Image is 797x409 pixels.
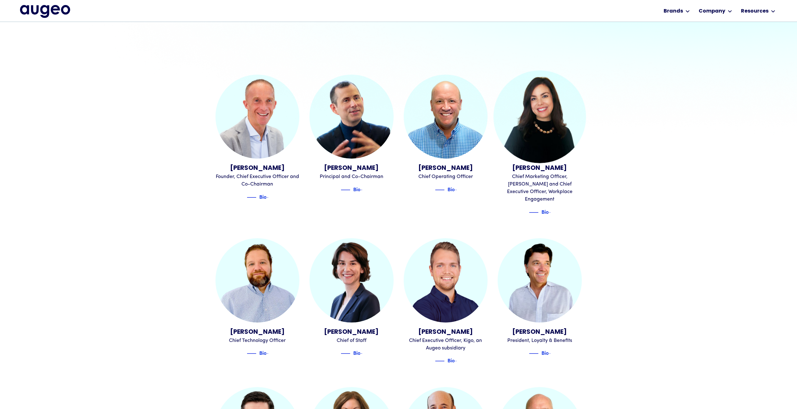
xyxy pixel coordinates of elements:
[741,8,769,15] div: Resources
[498,238,582,322] img: Tim Miller
[404,164,488,173] div: [PERSON_NAME]
[404,75,488,193] a: Erik Sorensen[PERSON_NAME]Chief Operating OfficerBlue decorative lineBioBlue text arrow
[498,328,582,337] div: [PERSON_NAME]
[529,350,538,357] img: Blue decorative line
[309,75,394,193] a: Juan Sabater[PERSON_NAME]Principal and Co-ChairmanBlue decorative lineBioBlue text arrow
[529,209,538,216] img: Blue decorative line
[498,238,582,357] a: Tim Miller[PERSON_NAME]President, Loyalty & BenefitsBlue decorative lineBioBlue text arrow
[448,185,455,193] div: Bio
[404,238,488,364] a: Peter Schultze[PERSON_NAME]Chief Executive Officer, Kigo, an Augeo subsidiaryBlue decorative line...
[494,70,586,163] img: Juliann Gilbert
[353,349,360,356] div: Bio
[267,194,277,201] img: Blue text arrow
[215,337,300,344] div: Chief Technology Officer
[404,238,488,322] img: Peter Schultze
[498,173,582,203] div: Chief Marketing Officer, [PERSON_NAME] and Chief Executive Officer, Workplace Engagement
[309,173,394,181] div: Principal and Co-Chairman
[435,357,444,365] img: Blue decorative line
[498,164,582,173] div: [PERSON_NAME]
[498,75,582,216] a: Juliann Gilbert[PERSON_NAME]Chief Marketing Officer, [PERSON_NAME] and Chief Executive Officer, W...
[267,350,277,357] img: Blue text arrow
[215,238,300,357] a: Boris Kopilenko[PERSON_NAME]Chief Technology OfficerBlue decorative lineBioBlue text arrow
[341,350,350,357] img: Blue decorative line
[404,337,488,352] div: Chief Executive Officer, Kigo, an Augeo subsidiary
[215,328,300,337] div: [PERSON_NAME]
[455,357,465,365] img: Blue text arrow
[541,349,549,356] div: Bio
[699,8,725,15] div: Company
[455,186,465,194] img: Blue text arrow
[435,186,444,194] img: Blue decorative line
[549,350,559,357] img: Blue text arrow
[353,185,360,193] div: Bio
[247,194,256,201] img: Blue decorative line
[549,209,559,216] img: Blue text arrow
[247,350,256,357] img: Blue decorative line
[309,238,394,322] img: Madeline McCloughan
[448,356,455,364] div: Bio
[404,75,488,159] img: Erik Sorensen
[215,75,300,201] a: David Kristal[PERSON_NAME]Founder, Chief Executive Officer and Co-ChairmanBlue decorative lineBio...
[309,75,394,159] img: Juan Sabater
[215,75,300,159] img: David Kristal
[309,164,394,173] div: [PERSON_NAME]
[215,173,300,188] div: Founder, Chief Executive Officer and Co-Chairman
[259,193,267,200] div: Bio
[541,208,549,215] div: Bio
[309,337,394,344] div: Chief of Staff
[20,5,70,18] a: home
[404,173,488,181] div: Chief Operating Officer
[361,186,370,194] img: Blue text arrow
[259,349,267,356] div: Bio
[309,328,394,337] div: [PERSON_NAME]
[215,238,300,322] img: Boris Kopilenko
[341,186,350,194] img: Blue decorative line
[664,8,683,15] div: Brands
[215,164,300,173] div: [PERSON_NAME]
[498,337,582,344] div: President, Loyalty & Benefits
[309,238,394,357] a: Madeline McCloughan[PERSON_NAME]Chief of StaffBlue decorative lineBioBlue text arrow
[404,328,488,337] div: [PERSON_NAME]
[361,350,370,357] img: Blue text arrow
[20,5,70,18] img: Augeo's full logo in midnight blue.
